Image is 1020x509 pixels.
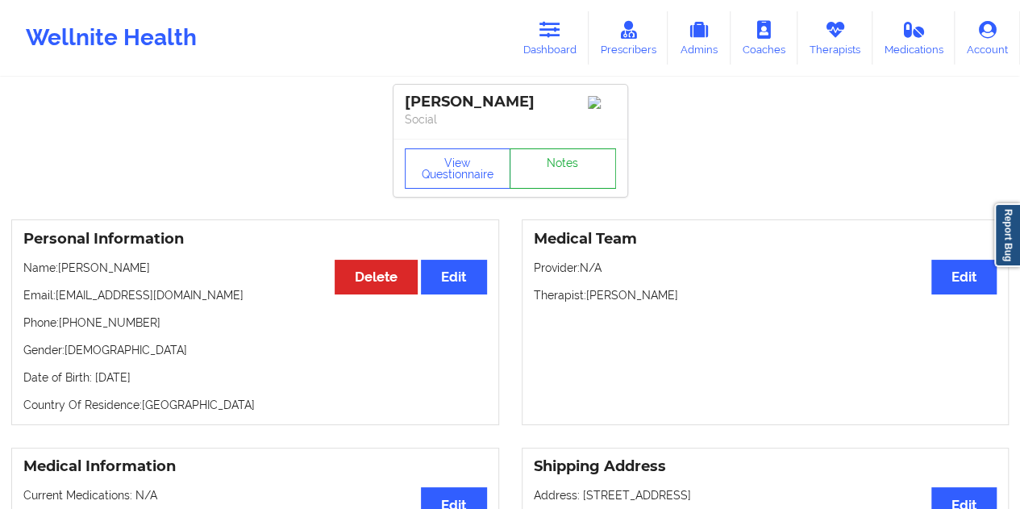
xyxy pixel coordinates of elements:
[23,369,487,386] p: Date of Birth: [DATE]
[23,342,487,358] p: Gender: [DEMOGRAPHIC_DATA]
[405,93,616,111] div: [PERSON_NAME]
[23,230,487,248] h3: Personal Information
[510,148,616,189] a: Notes
[589,11,668,65] a: Prescribers
[668,11,731,65] a: Admins
[23,287,487,303] p: Email: [EMAIL_ADDRESS][DOMAIN_NAME]
[731,11,797,65] a: Coaches
[23,397,487,413] p: Country Of Residence: [GEOGRAPHIC_DATA]
[534,260,997,276] p: Provider: N/A
[421,260,486,294] button: Edit
[797,11,872,65] a: Therapists
[588,96,616,109] img: Image%2Fplaceholer-image.png
[872,11,955,65] a: Medications
[534,487,997,503] p: Address: [STREET_ADDRESS]
[405,111,616,127] p: Social
[335,260,418,294] button: Delete
[23,457,487,476] h3: Medical Information
[931,260,997,294] button: Edit
[534,230,997,248] h3: Medical Team
[23,260,487,276] p: Name: [PERSON_NAME]
[23,315,487,331] p: Phone: [PHONE_NUMBER]
[534,287,997,303] p: Therapist: [PERSON_NAME]
[23,487,487,503] p: Current Medications: N/A
[955,11,1020,65] a: Account
[994,203,1020,267] a: Report Bug
[534,457,997,476] h3: Shipping Address
[511,11,589,65] a: Dashboard
[405,148,511,189] button: View Questionnaire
